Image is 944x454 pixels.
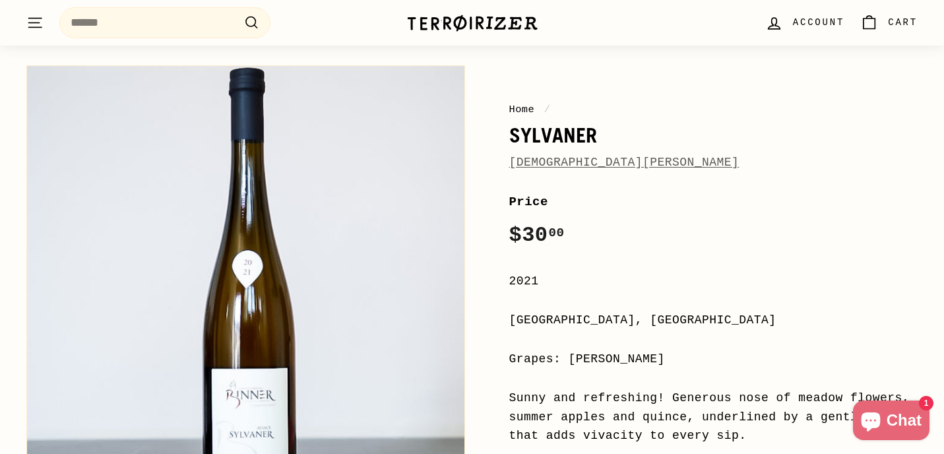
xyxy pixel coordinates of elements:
span: / [541,104,554,115]
span: Cart [888,15,918,30]
div: Grapes: [PERSON_NAME] [509,350,918,369]
nav: breadcrumbs [509,102,918,117]
sup: 00 [548,226,564,240]
label: Price [509,192,918,212]
a: Home [509,104,535,115]
a: Cart [852,3,926,42]
a: Account [757,3,852,42]
div: Sunny and refreshing! Generous nose of meadow flowers, summer apples and quince, underlined by a ... [509,389,918,445]
span: $30 [509,223,565,247]
span: Account [793,15,844,30]
a: [DEMOGRAPHIC_DATA][PERSON_NAME] [509,156,739,169]
div: [GEOGRAPHIC_DATA], [GEOGRAPHIC_DATA] [509,311,918,330]
h1: Sylvaner [509,124,918,146]
div: 2021 [509,272,918,291]
inbox-online-store-chat: Shopify online store chat [849,401,933,443]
